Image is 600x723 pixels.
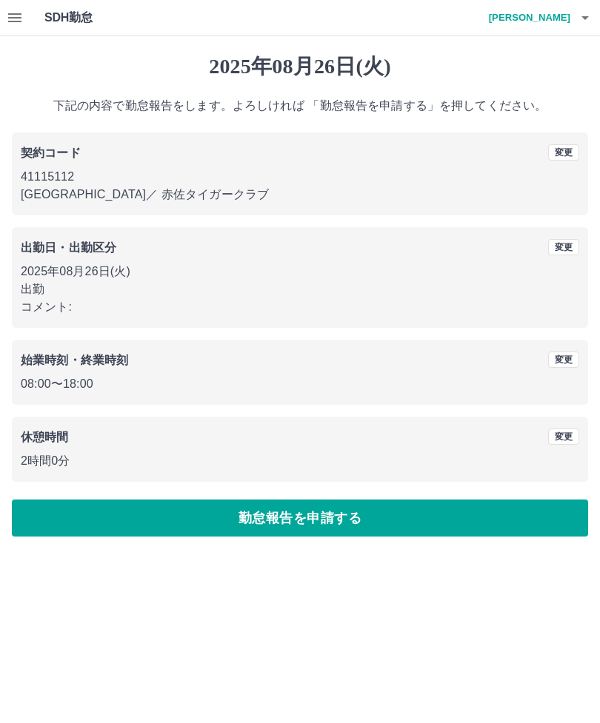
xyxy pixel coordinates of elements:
p: 下記の内容で勤怠報告をします。よろしければ 「勤怠報告を申請する」を押してください。 [12,97,588,115]
b: 出勤日・出勤区分 [21,241,116,254]
p: [GEOGRAPHIC_DATA] ／ 赤佐タイガークラブ [21,186,579,204]
p: 08:00 〜 18:00 [21,375,579,393]
b: 休憩時間 [21,431,69,443]
button: 変更 [548,352,579,368]
b: 契約コード [21,147,81,159]
button: 変更 [548,428,579,445]
h1: 2025年08月26日(火) [12,54,588,79]
button: 変更 [548,239,579,255]
b: 始業時刻・終業時刻 [21,354,128,366]
p: 41115112 [21,168,579,186]
p: 出勤 [21,280,579,298]
p: コメント: [21,298,579,316]
button: 勤怠報告を申請する [12,500,588,537]
p: 2時間0分 [21,452,579,470]
p: 2025年08月26日(火) [21,263,579,280]
button: 変更 [548,144,579,161]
